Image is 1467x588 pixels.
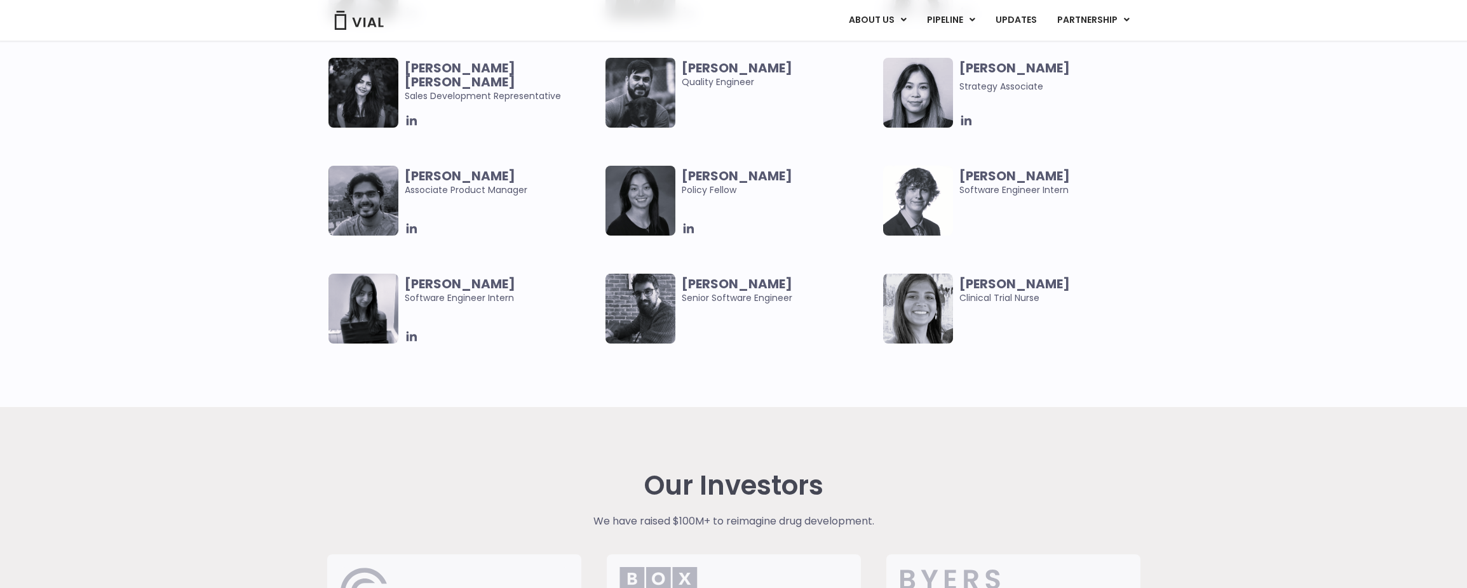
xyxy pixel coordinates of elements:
[682,277,877,305] span: Senior Software Engineer
[883,58,953,128] img: Headshot of smiling woman named Vanessa
[682,169,877,197] span: Policy Fellow
[682,59,792,77] b: [PERSON_NAME]
[1047,10,1140,31] a: PARTNERSHIPMenu Toggle
[605,274,675,344] img: Smiling man named Dugi Surdulli
[405,61,600,103] span: Sales Development Representative
[959,167,1070,185] b: [PERSON_NAME]
[917,10,985,31] a: PIPELINEMenu Toggle
[405,275,515,293] b: [PERSON_NAME]
[644,471,823,501] h2: Our Investors
[405,277,600,305] span: Software Engineer Intern
[959,277,1154,305] span: Clinical Trial Nurse
[605,166,675,236] img: Smiling woman named Claudia
[605,58,675,128] img: Man smiling posing for picture
[959,59,1070,77] b: [PERSON_NAME]
[682,167,792,185] b: [PERSON_NAME]
[405,169,600,197] span: Associate Product Manager
[405,167,515,185] b: [PERSON_NAME]
[959,80,1043,93] span: Strategy Associate
[682,61,877,89] span: Quality Engineer
[328,58,398,128] img: Smiling woman named Harman
[328,166,398,236] img: Headshot of smiling man named Abhinav
[839,10,916,31] a: ABOUT USMenu Toggle
[513,514,954,529] p: We have raised $100M+ to reimagine drug development.
[959,275,1070,293] b: [PERSON_NAME]
[334,11,384,30] img: Vial Logo
[405,59,515,91] b: [PERSON_NAME] [PERSON_NAME]
[682,275,792,293] b: [PERSON_NAME]
[959,169,1154,197] span: Software Engineer Intern
[985,10,1046,31] a: UPDATES
[883,274,953,344] img: Smiling woman named Deepa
